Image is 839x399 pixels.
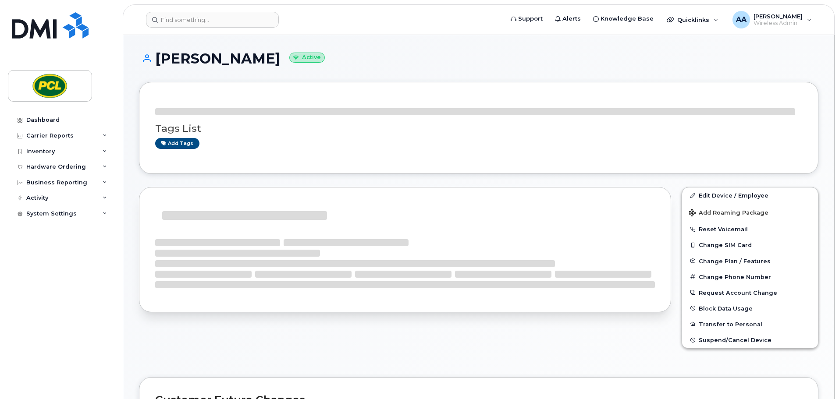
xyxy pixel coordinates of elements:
span: Suspend/Cancel Device [699,337,771,343]
span: Add Roaming Package [689,209,768,218]
span: Change Plan / Features [699,258,771,264]
small: Active [289,53,325,63]
button: Change SIM Card [682,237,818,253]
h1: [PERSON_NAME] [139,51,818,66]
button: Change Plan / Features [682,253,818,269]
a: Edit Device / Employee [682,187,818,203]
button: Suspend/Cancel Device [682,332,818,348]
button: Reset Voicemail [682,221,818,237]
a: Add tags [155,138,199,149]
button: Change Phone Number [682,269,818,285]
button: Block Data Usage [682,300,818,316]
button: Transfer to Personal [682,316,818,332]
button: Add Roaming Package [682,203,818,221]
button: Request Account Change [682,285,818,300]
h3: Tags List [155,123,802,134]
